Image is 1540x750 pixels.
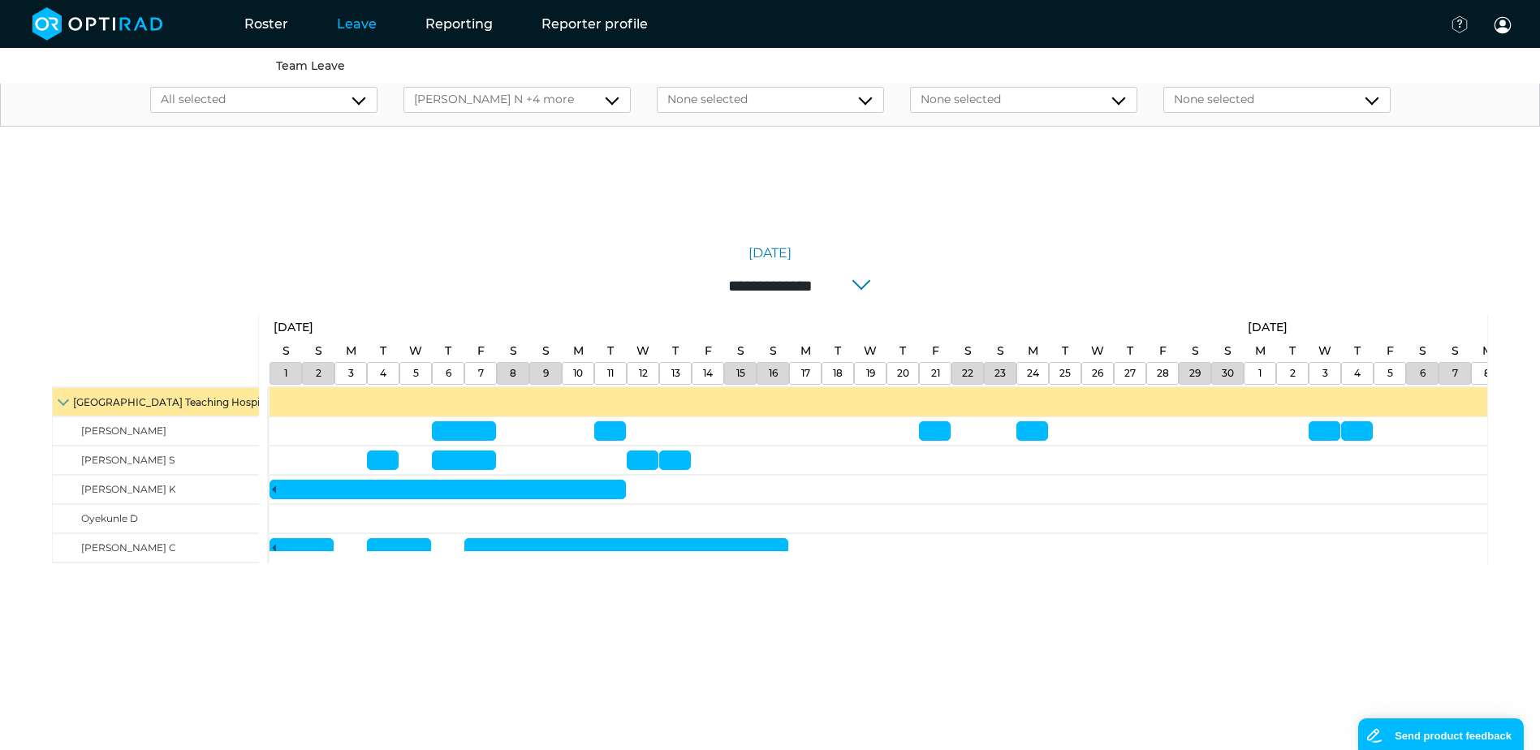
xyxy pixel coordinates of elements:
a: November 19, 2025 [862,363,879,384]
a: November 29, 2025 [1185,363,1205,384]
a: Team Leave [276,58,345,73]
div: [PERSON_NAME] N +4 more [414,91,620,108]
a: November 11, 2025 [603,363,618,384]
a: November 5, 2025 [405,339,426,363]
a: November 6, 2025 [442,363,455,384]
a: November 2, 2025 [312,363,326,384]
a: November 17, 2025 [796,339,815,363]
a: November 7, 2025 [473,339,489,363]
a: November 27, 2025 [1120,363,1140,384]
a: December 6, 2025 [1416,363,1430,384]
a: December 4, 2025 [1350,363,1365,384]
a: November 1, 2025 [278,339,294,363]
a: December 5, 2025 [1383,363,1397,384]
a: November 30, 2025 [1220,339,1236,363]
img: brand-opti-rad-logos-blue-and-white-d2f68631ba2948856bd03f2d395fb146ddc8fb01b4b6e9315ea85fa773367... [32,7,163,41]
a: November 28, 2025 [1153,363,1173,384]
a: November 20, 2025 [895,339,910,363]
a: November 21, 2025 [927,363,944,384]
a: November 13, 2025 [667,363,684,384]
a: [DATE] [748,244,792,263]
a: November 18, 2025 [830,339,845,363]
span: Oyekunle D [81,512,138,524]
a: November 4, 2025 [376,363,390,384]
a: November 20, 2025 [893,363,913,384]
span: [PERSON_NAME] [81,425,166,437]
a: November 21, 2025 [928,339,943,363]
a: November 6, 2025 [441,339,455,363]
a: November 30, 2025 [1218,363,1238,384]
span: [GEOGRAPHIC_DATA] Teaching Hospitals Trust [73,396,304,408]
a: November 27, 2025 [1123,339,1137,363]
a: November 19, 2025 [860,339,881,363]
a: November 10, 2025 [569,339,588,363]
a: November 24, 2025 [1023,363,1043,384]
a: December 2, 2025 [1286,363,1300,384]
a: November 13, 2025 [668,339,683,363]
a: November 9, 2025 [539,363,553,384]
a: December 1, 2025 [1254,363,1266,384]
a: December 2, 2025 [1285,339,1300,363]
a: November 11, 2025 [603,339,618,363]
a: December 7, 2025 [1447,339,1463,363]
a: November 10, 2025 [569,363,587,384]
a: December 8, 2025 [1478,339,1497,363]
a: November 18, 2025 [829,363,847,384]
a: November 28, 2025 [1155,339,1171,363]
a: November 29, 2025 [1188,339,1203,363]
a: December 6, 2025 [1415,339,1430,363]
div: None selected [667,91,874,108]
a: November 4, 2025 [376,339,390,363]
a: November 1, 2025 [280,363,291,384]
a: December 3, 2025 [1318,363,1332,384]
a: November 12, 2025 [635,363,652,384]
a: November 14, 2025 [699,363,717,384]
a: December 5, 2025 [1383,339,1398,363]
a: November 26, 2025 [1087,339,1108,363]
a: November 9, 2025 [538,339,554,363]
a: December 1, 2025 [1244,316,1292,339]
a: November 14, 2025 [701,339,716,363]
a: November 3, 2025 [344,363,358,384]
a: November 23, 2025 [993,339,1008,363]
a: December 8, 2025 [1480,363,1495,384]
span: [PERSON_NAME] K [81,483,176,495]
a: November 22, 2025 [960,339,976,363]
a: November 22, 2025 [958,363,977,384]
a: November 15, 2025 [732,363,749,384]
a: December 7, 2025 [1448,363,1462,384]
div: All selected [161,91,367,108]
span: [PERSON_NAME] C [81,541,176,554]
a: November 8, 2025 [506,339,521,363]
a: November 8, 2025 [506,363,520,384]
a: November 24, 2025 [1024,339,1042,363]
a: November 23, 2025 [990,363,1010,384]
a: November 15, 2025 [733,339,748,363]
span: [PERSON_NAME] S [81,454,175,466]
a: November 17, 2025 [797,363,814,384]
a: November 26, 2025 [1088,363,1107,384]
a: November 7, 2025 [474,363,488,384]
a: November 16, 2025 [766,339,781,363]
a: November 25, 2025 [1058,339,1072,363]
a: December 4, 2025 [1350,339,1365,363]
a: November 16, 2025 [765,363,782,384]
a: November 2, 2025 [311,339,326,363]
a: November 25, 2025 [1055,363,1075,384]
a: December 1, 2025 [1251,339,1270,363]
a: November 12, 2025 [632,339,654,363]
a: November 5, 2025 [409,363,423,384]
a: November 1, 2025 [270,316,317,339]
div: None selected [1174,91,1380,108]
a: December 3, 2025 [1314,339,1335,363]
div: None selected [921,91,1127,108]
a: November 3, 2025 [342,339,360,363]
